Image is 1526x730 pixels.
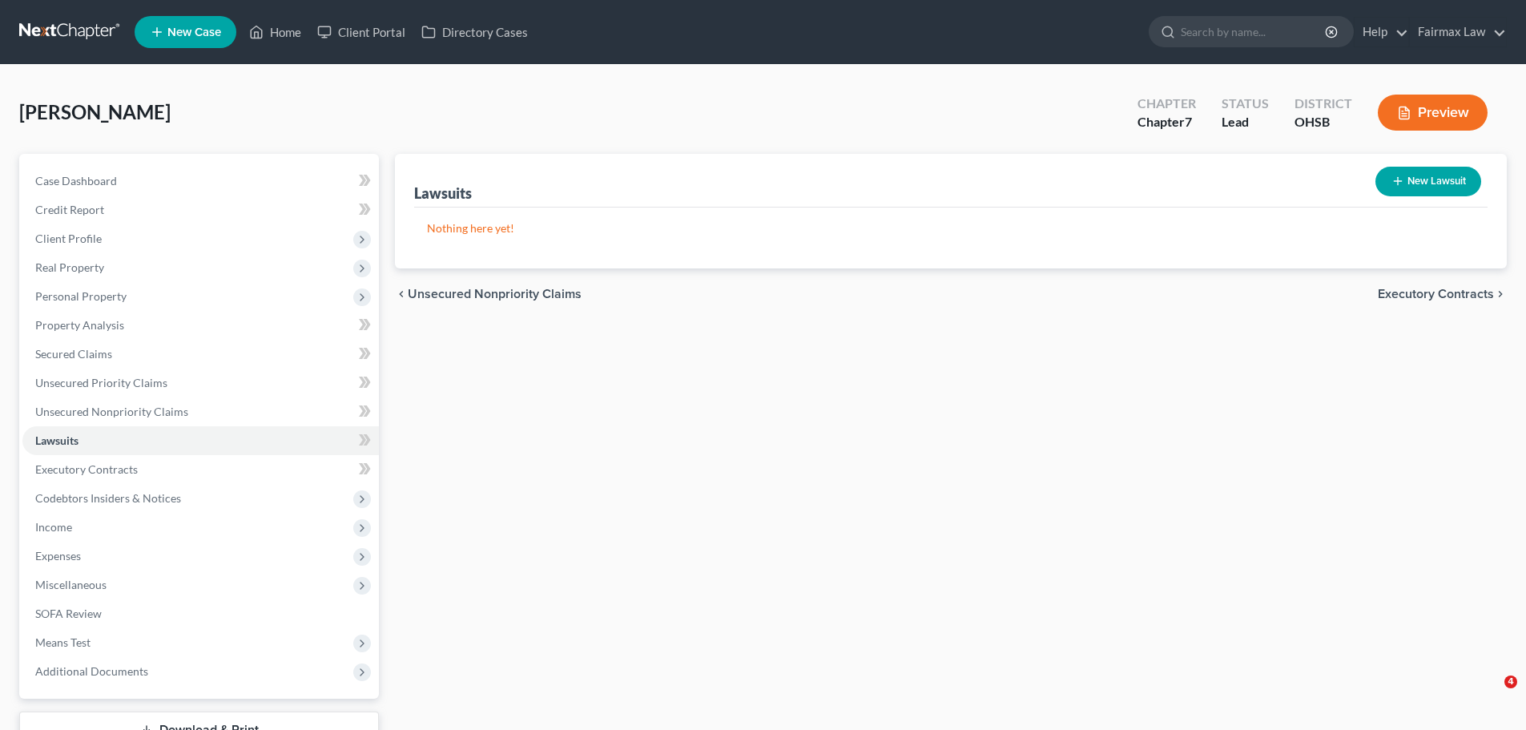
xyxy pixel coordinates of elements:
i: chevron_right [1494,288,1507,300]
a: Unsecured Priority Claims [22,369,379,397]
a: Unsecured Nonpriority Claims [22,397,379,426]
input: Search by name... [1181,17,1327,46]
button: Preview [1378,95,1488,131]
a: Home [241,18,309,46]
span: 4 [1504,676,1517,688]
span: New Case [167,26,221,38]
span: SOFA Review [35,607,102,620]
span: Means Test [35,635,91,649]
p: Nothing here yet! [427,220,1475,236]
a: Case Dashboard [22,167,379,196]
span: Unsecured Priority Claims [35,376,167,389]
a: Secured Claims [22,340,379,369]
div: District [1294,95,1352,113]
span: Property Analysis [35,318,124,332]
a: Fairmax Law [1410,18,1506,46]
span: Credit Report [35,203,104,216]
span: 7 [1185,114,1192,129]
span: Unsecured Nonpriority Claims [408,288,582,300]
div: Status [1222,95,1269,113]
span: Secured Claims [35,347,112,361]
span: Executory Contracts [35,462,138,476]
span: [PERSON_NAME] [19,100,171,123]
button: chevron_left Unsecured Nonpriority Claims [395,288,582,300]
span: Miscellaneous [35,578,107,591]
span: Additional Documents [35,664,148,678]
div: OHSB [1294,113,1352,131]
span: Case Dashboard [35,174,117,188]
i: chevron_left [395,288,408,300]
span: Expenses [35,549,81,563]
a: Executory Contracts [22,455,379,484]
a: Directory Cases [413,18,536,46]
a: SOFA Review [22,599,379,628]
iframe: Intercom live chat [1472,676,1510,714]
a: Help [1355,18,1408,46]
div: Lead [1222,113,1269,131]
span: Lawsuits [35,434,79,447]
span: Unsecured Nonpriority Claims [35,405,188,418]
span: Codebtors Insiders & Notices [35,491,181,505]
a: Lawsuits [22,426,379,455]
button: Executory Contracts chevron_right [1378,288,1507,300]
span: Client Profile [35,232,102,245]
span: Income [35,520,72,534]
span: Executory Contracts [1378,288,1494,300]
button: New Lawsuit [1375,167,1481,196]
div: Chapter [1137,95,1196,113]
a: Credit Report [22,196,379,224]
div: Chapter [1137,113,1196,131]
a: Client Portal [309,18,413,46]
span: Personal Property [35,289,127,303]
span: Real Property [35,260,104,274]
a: Property Analysis [22,311,379,340]
div: Lawsuits [414,184,472,203]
